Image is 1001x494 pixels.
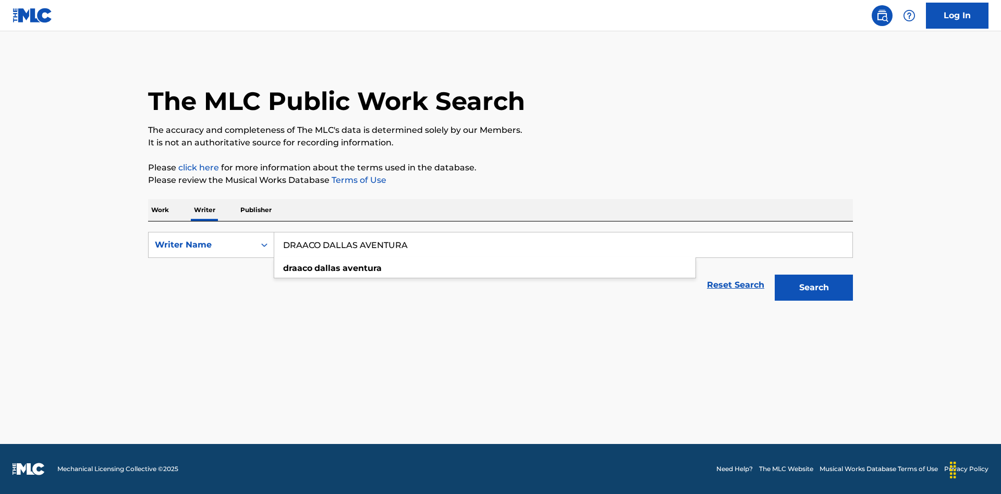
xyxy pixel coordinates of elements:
div: Help [899,5,920,26]
strong: draaco [283,263,312,273]
a: Public Search [872,5,893,26]
a: Log In [926,3,988,29]
button: Search [775,275,853,301]
a: click here [178,163,219,172]
img: logo [13,463,45,475]
strong: aventura [343,263,382,273]
p: Please review the Musical Works Database [148,174,853,187]
p: Work [148,199,172,221]
form: Search Form [148,232,853,306]
strong: dallas [314,263,340,273]
img: MLC Logo [13,8,53,23]
a: Musical Works Database Terms of Use [820,464,938,474]
img: search [876,9,888,22]
a: Need Help? [716,464,753,474]
p: The accuracy and completeness of The MLC's data is determined solely by our Members. [148,124,853,137]
h1: The MLC Public Work Search [148,85,525,117]
p: Publisher [237,199,275,221]
a: Privacy Policy [944,464,988,474]
img: help [903,9,915,22]
span: Mechanical Licensing Collective © 2025 [57,464,178,474]
p: Please for more information about the terms used in the database. [148,162,853,174]
a: Terms of Use [329,175,386,185]
div: Drag [945,454,961,486]
a: Reset Search [702,274,770,297]
p: It is not an authoritative source for recording information. [148,137,853,149]
a: The MLC Website [759,464,813,474]
iframe: Chat Widget [949,444,1001,494]
p: Writer [191,199,218,221]
div: Writer Name [155,239,249,251]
